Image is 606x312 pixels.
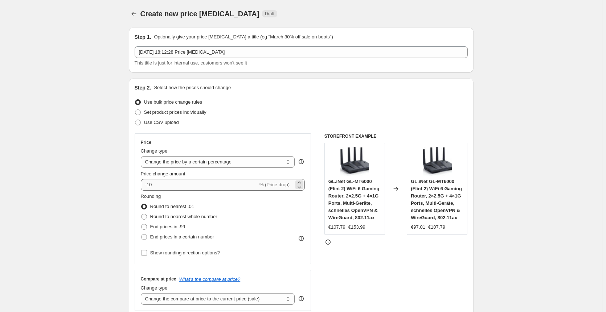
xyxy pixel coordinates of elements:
[428,224,445,231] strike: €107.79
[324,133,468,139] h6: STOREFRONT EXAMPLE
[348,224,365,231] strike: €153.99
[179,276,241,282] button: What's the compare at price?
[298,158,305,165] div: help
[265,11,274,17] span: Draft
[328,179,380,220] span: GL.iNet GL-MT6000 (Flint 2) WiFi 6 Gaming Router, 2×2.5G + 4×1G Ports, Multi-Geräte, schnelles Op...
[154,33,333,41] p: Optionally give your price [MEDICAL_DATA] a title (eg "March 30% off sale on boots")
[150,250,220,255] span: Show rounding direction options?
[129,9,139,19] button: Price change jobs
[259,182,290,187] span: % (Price drop)
[154,84,231,91] p: Select how the prices should change
[141,285,168,291] span: Change type
[150,224,185,229] span: End prices in .99
[135,33,151,41] h2: Step 1.
[411,224,425,231] div: €97.01
[141,276,176,282] h3: Compare at price
[141,194,161,199] span: Rounding
[328,224,345,231] div: €107.79
[140,10,259,18] span: Create new price [MEDICAL_DATA]
[150,204,194,209] span: Round to nearest .01
[135,60,247,66] span: This title is just for internal use, customers won't see it
[340,147,369,176] img: 61mSLh-ERLL._AC_SL1500_80x.jpg
[150,214,217,219] span: Round to nearest whole number
[150,234,214,240] span: End prices in a certain number
[141,148,168,154] span: Change type
[423,147,452,176] img: 61mSLh-ERLL._AC_SL1500_80x.jpg
[144,109,206,115] span: Set product prices individually
[141,179,258,191] input: -15
[141,140,151,145] h3: Price
[298,295,305,302] div: help
[144,99,202,105] span: Use bulk price change rules
[141,171,185,176] span: Price change amount
[135,46,468,58] input: 30% off holiday sale
[411,179,462,220] span: GL.iNet GL-MT6000 (Flint 2) WiFi 6 Gaming Router, 2×2.5G + 4×1G Ports, Multi-Geräte, schnelles Op...
[144,120,179,125] span: Use CSV upload
[135,84,151,91] h2: Step 2.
